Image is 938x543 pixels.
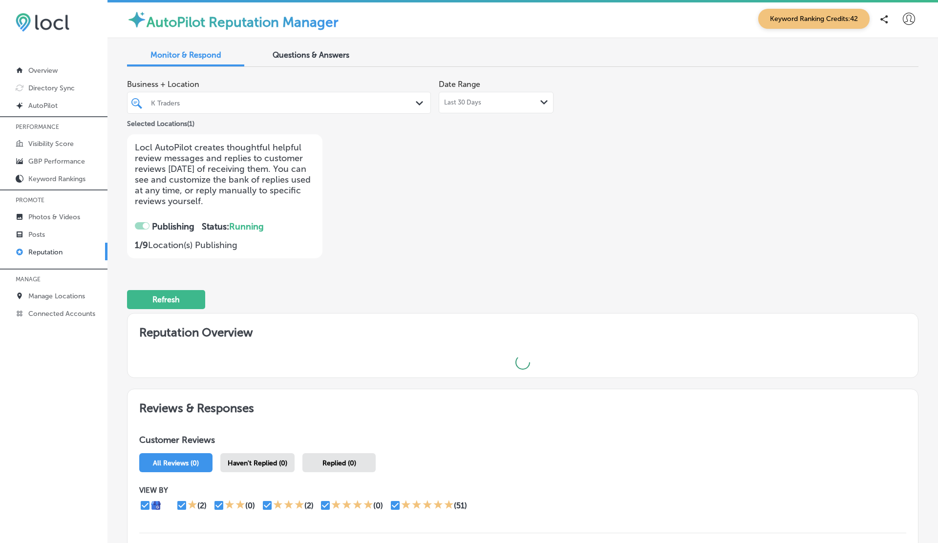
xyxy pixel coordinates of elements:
[28,102,58,110] p: AutoPilot
[28,248,63,256] p: Reputation
[188,500,197,511] div: 1 Star
[128,313,918,347] h2: Reputation Overview
[273,50,349,60] span: Questions & Answers
[127,290,205,309] button: Refresh
[304,501,314,510] div: (2)
[202,221,264,232] strong: Status:
[135,142,315,207] p: Locl AutoPilot creates thoughtful helpful review messages and replies to customer reviews [DATE] ...
[444,99,481,106] span: Last 30 Days
[150,50,221,60] span: Monitor & Respond
[28,175,85,183] p: Keyword Rankings
[128,389,918,423] h2: Reviews & Responses
[127,116,194,128] p: Selected Locations ( 1 )
[758,9,870,29] span: Keyword Ranking Credits: 42
[273,500,304,511] div: 3 Stars
[139,486,753,495] p: VIEW BY
[28,292,85,300] p: Manage Locations
[16,13,69,32] img: 6efc1275baa40be7c98c3b36c6bfde44.png
[139,435,906,449] h1: Customer Reviews
[153,459,199,467] span: All Reviews (0)
[228,459,287,467] span: Haven't Replied (0)
[127,10,147,29] img: autopilot-icon
[245,501,255,510] div: (0)
[28,230,45,239] p: Posts
[439,80,480,89] label: Date Range
[135,240,315,251] p: Location(s) Publishing
[151,99,417,107] div: K Traders
[28,66,58,75] p: Overview
[322,459,356,467] span: Replied (0)
[147,14,339,30] label: AutoPilot Reputation Manager
[127,80,431,89] span: Business + Location
[373,501,383,510] div: (0)
[197,501,207,510] div: (2)
[28,157,85,166] p: GBP Performance
[401,500,454,511] div: 5 Stars
[28,140,74,148] p: Visibility Score
[28,84,75,92] p: Directory Sync
[454,501,467,510] div: (51)
[229,221,264,232] span: Running
[331,500,373,511] div: 4 Stars
[135,240,148,251] strong: 1 / 9
[28,310,95,318] p: Connected Accounts
[28,213,80,221] p: Photos & Videos
[152,221,194,232] strong: Publishing
[225,500,245,511] div: 2 Stars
